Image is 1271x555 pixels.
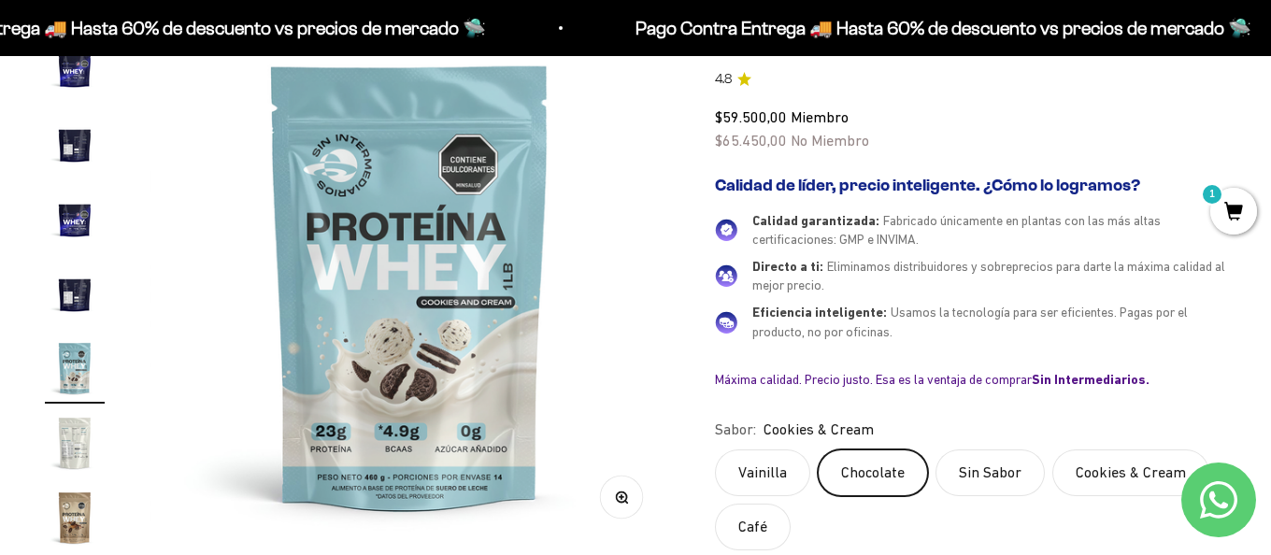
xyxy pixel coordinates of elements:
[791,132,869,149] span: No Miembro
[791,108,849,125] span: Miembro
[752,305,1188,339] span: Usamos la tecnología para ser eficientes. Pagas por el producto, no por oficinas.
[715,69,732,90] span: 4.8
[45,488,105,548] img: Proteína Whey
[45,189,105,254] button: Ir al artículo 12
[715,418,756,442] legend: Sabor:
[150,25,670,546] img: Proteína Whey
[631,13,1247,43] p: Pago Contra Entrega 🚚 Hasta 60% de descuento vs precios de mercado 🛸
[45,39,105,99] img: Proteína Whey
[752,259,1225,293] span: Eliminamos distribuidores y sobreprecios para darte la máxima calidad al mejor precio.
[715,264,737,287] img: Directo a ti
[715,371,1226,388] div: Máxima calidad. Precio justo. Esa es la ventaja de comprar
[45,413,105,473] img: Proteína Whey
[45,263,105,329] button: Ir al artículo 13
[1032,372,1150,387] b: Sin Intermediarios.
[715,69,1226,90] a: 4.84.8 de 5.0 estrellas
[45,338,105,398] img: Proteína Whey
[45,413,105,478] button: Ir al artículo 15
[715,108,787,125] span: $59.500,00
[45,263,105,323] img: Proteína Whey
[45,114,105,174] img: Proteína Whey
[45,338,105,404] button: Ir al artículo 14
[764,418,874,442] span: Cookies & Cream
[45,114,105,179] button: Ir al artículo 11
[752,259,823,274] span: Directo a ti:
[1210,203,1257,223] a: 1
[752,305,887,320] span: Eficiencia inteligente:
[752,213,879,228] span: Calidad garantizada:
[1201,183,1223,206] mark: 1
[45,488,105,553] button: Ir al artículo 16
[45,189,105,249] img: Proteína Whey
[715,176,1226,196] h2: Calidad de líder, precio inteligente. ¿Cómo lo logramos?
[752,213,1161,248] span: Fabricado únicamente en plantas con las más altas certificaciones: GMP e INVIMA.
[715,132,787,149] span: $65.450,00
[715,219,737,241] img: Calidad garantizada
[715,311,737,334] img: Eficiencia inteligente
[45,39,105,105] button: Ir al artículo 10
